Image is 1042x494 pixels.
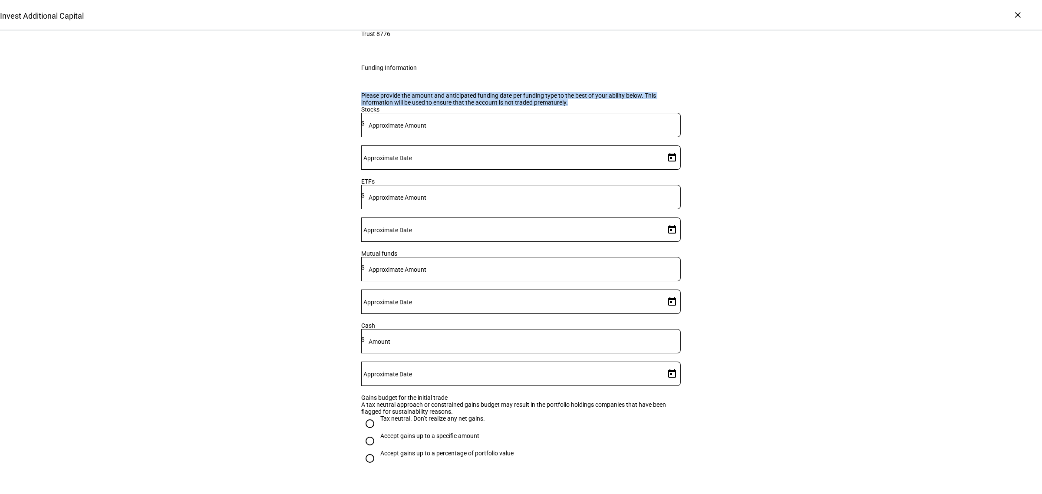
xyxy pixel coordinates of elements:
[369,194,426,201] mat-label: Approximate Amount
[361,264,365,271] span: $
[363,299,412,306] mat-label: Approximate Date
[361,401,681,415] div: A tax neutral approach or constrained gains budget may result in the portfolio holdings companies...
[361,250,681,257] div: Mutual funds
[361,106,681,113] div: Stocks
[361,30,468,38] span: Trust 8776
[363,227,412,234] mat-label: Approximate Date
[361,120,365,127] span: $
[369,338,390,345] mat-label: Amount
[361,394,681,401] div: Gains budget for the initial trade
[663,149,681,166] button: Open calendar
[369,122,426,129] mat-label: Approximate Amount
[363,155,412,161] mat-label: Approximate Date
[663,293,681,310] button: Open calendar
[380,450,514,457] div: Accept gains up to a percentage of portfolio value
[663,365,681,382] button: Open calendar
[361,192,365,199] span: $
[380,432,479,439] div: Accept gains up to a specific amount
[369,266,426,273] mat-label: Approximate Amount
[361,178,681,185] div: ETFs
[363,371,412,378] mat-label: Approximate Date
[361,322,681,329] div: Cash
[361,92,681,106] div: Please provide the amount and anticipated funding date per funding type to the best of your abili...
[1011,8,1025,22] div: ×
[380,415,485,422] div: Tax neutral. Don’t realize any net gains.
[663,221,681,238] button: Open calendar
[361,64,417,71] div: Funding Information
[361,336,365,343] span: $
